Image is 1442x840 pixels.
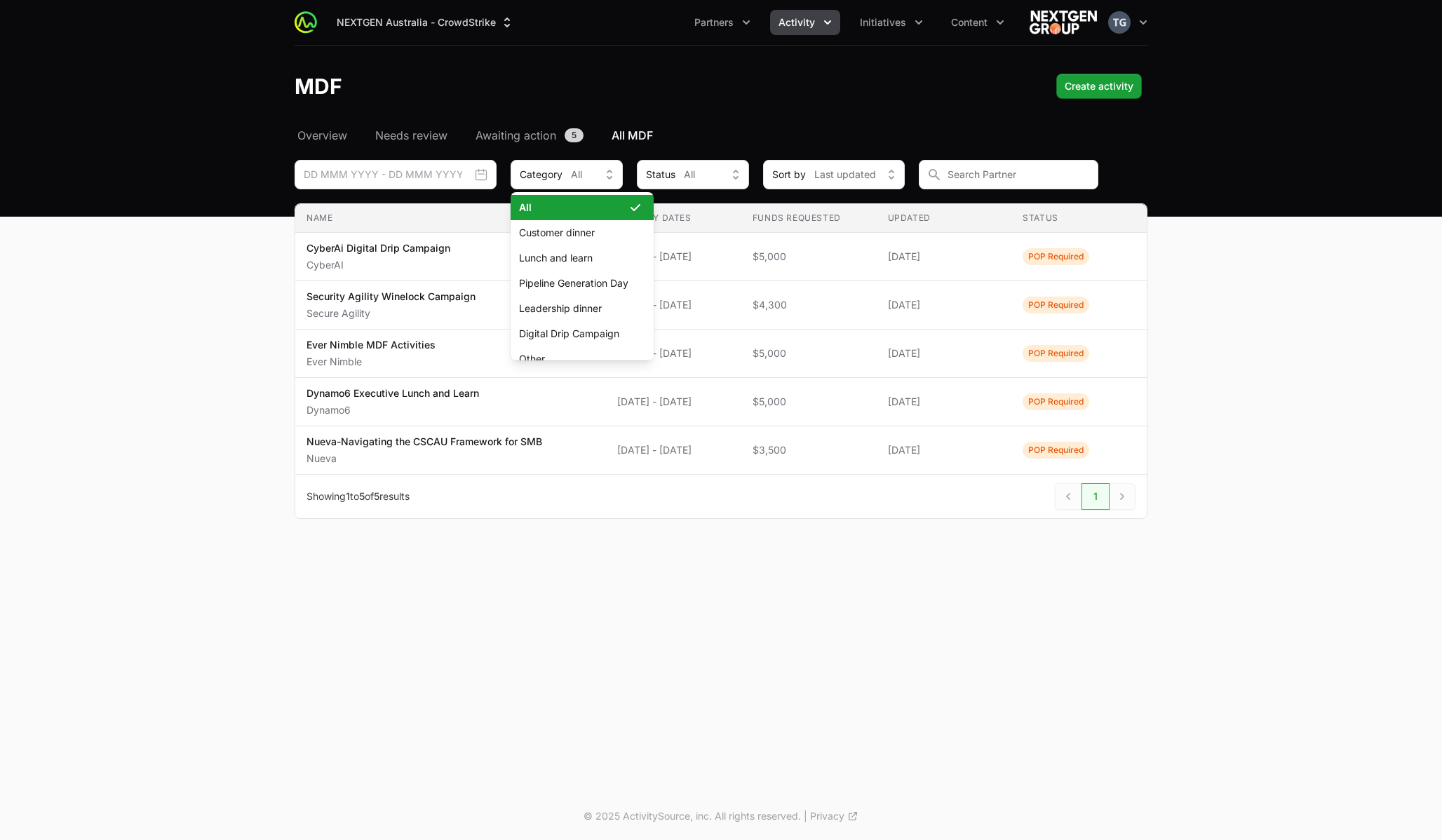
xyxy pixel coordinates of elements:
[686,10,759,35] button: Partners
[511,160,623,189] button: CategoryAll
[375,127,447,144] span: Needs review
[372,127,450,144] a: Needs review
[317,10,1013,35] div: Main navigation
[1030,8,1097,36] img: NEXTGEN Australia
[617,395,730,409] span: [DATE] - [DATE]
[617,346,730,360] span: [DATE] - [DATE]
[694,15,734,29] span: Partners
[1065,78,1133,95] span: Create activity
[519,302,628,316] span: Leadership dinner
[374,490,379,502] span: 5
[306,386,479,400] p: Dynamo6 Executive Lunch and Learn
[860,15,906,29] span: Initiatives
[1023,297,1089,313] span: Activity Status
[770,10,840,35] button: Activity
[519,201,628,215] span: All
[753,443,865,457] span: $3,500
[637,160,749,189] button: StatusAll
[306,338,436,352] p: Ever Nimble MDF Activities
[306,452,542,466] p: Nueva
[1023,248,1089,265] span: Activity Status
[476,127,556,144] span: Awaiting action
[297,127,347,144] span: Overview
[637,160,749,189] div: Activity Status filter
[584,809,801,823] p: © 2025 ActivitySource, inc. All rights reserved.
[346,490,350,502] span: 1
[609,127,656,144] a: All MDF
[295,127,1147,144] nav: MDF navigation
[359,490,365,502] span: 5
[295,127,350,144] a: Overview
[888,395,1001,409] span: [DATE]
[306,290,476,304] p: Security Agility Winelock Campaign
[1056,74,1142,99] div: Primary actions
[328,10,523,35] div: Supplier switch menu
[772,168,806,182] span: Sort by
[770,10,840,35] div: Activity menu
[295,160,1147,519] section: MDF Filters
[519,327,628,341] span: Digital Drip Campaign
[888,298,1001,312] span: [DATE]
[511,192,654,360] ul: CategoryAll
[519,276,628,290] span: Pipeline Generation Day
[306,355,436,369] p: Ever Nimble
[306,258,450,272] p: CyberAI
[295,204,606,233] th: Name
[943,10,1013,35] div: Content menu
[520,168,562,182] span: Category
[1023,393,1089,410] span: Activity Status
[306,435,542,449] p: Nueva-Navigating the CSCAU Framework for SMB
[1056,74,1142,99] button: Create activity
[519,251,628,265] span: Lunch and learn
[617,443,730,457] span: [DATE] - [DATE]
[686,10,759,35] div: Partners menu
[753,250,865,264] span: $5,000
[1081,483,1110,510] span: 1
[851,10,931,35] div: Initiatives menu
[606,204,741,233] th: Activity Dates
[919,160,1098,189] input: Search Partner
[306,489,410,503] p: Showing to of results
[295,11,317,34] img: ActivitySource
[888,250,1001,264] span: [DATE]
[951,15,988,29] span: Content
[295,74,342,99] h1: MDF
[295,160,497,189] div: Date range picker
[1023,345,1089,362] span: Activity Status
[306,306,476,320] p: Secure Agility
[306,403,479,417] p: Dynamo6
[753,346,865,360] span: $5,000
[943,10,1013,35] button: Content
[888,443,1001,457] span: [DATE]
[646,168,675,182] span: Status
[814,168,876,182] span: Last updated
[888,346,1001,360] span: [DATE]
[519,226,628,240] span: Customer dinner
[473,127,586,144] a: Awaiting action5
[851,10,931,35] button: Initiatives
[779,15,815,29] span: Activity
[763,160,905,189] button: Sort byLast updated
[877,204,1012,233] th: Updated
[612,127,653,144] span: All MDF
[753,298,865,312] span: $4,300
[741,204,877,233] th: Funds Requested
[1023,442,1089,459] span: Activity Status
[810,809,858,823] a: Privacy
[617,250,730,264] span: [DATE] - [DATE]
[804,809,807,823] span: |
[295,160,497,189] input: DD MMM YYYY - DD MMM YYYY
[571,168,582,182] span: All
[328,10,523,35] button: NEXTGEN Australia - CrowdStrike
[1011,204,1147,233] th: Status
[511,160,623,189] div: Activity Type filter
[306,241,450,255] p: CyberAi Digital Drip Campaign
[753,395,865,409] span: $5,000
[763,160,905,189] div: Sort by filter
[617,298,730,312] span: [DATE] - [DATE]
[684,168,695,182] span: All
[565,128,584,142] span: 5
[1108,11,1131,34] img: Timothy Greig
[519,352,628,366] span: Other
